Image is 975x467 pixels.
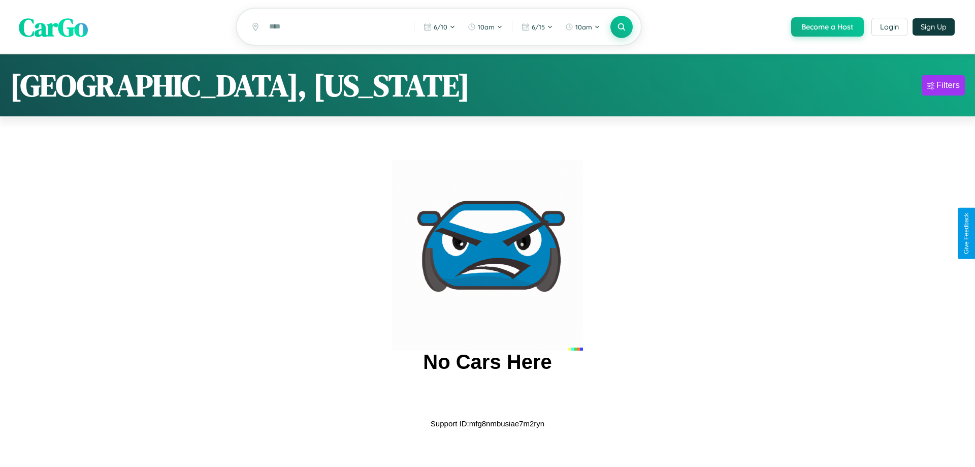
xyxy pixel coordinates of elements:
img: car [392,160,583,351]
button: Become a Host [791,17,864,37]
span: 6 / 10 [434,23,447,31]
button: Sign Up [913,18,955,36]
div: Filters [936,80,960,90]
div: Give Feedback [963,213,970,254]
button: Login [871,18,907,36]
h2: No Cars Here [423,351,551,373]
span: 6 / 15 [532,23,545,31]
p: Support ID: mfg8nmbusiae7m2ryn [431,417,544,430]
span: 10am [575,23,592,31]
button: Filters [922,75,965,96]
button: 10am [560,19,605,35]
span: 10am [478,23,495,31]
button: 6/15 [516,19,558,35]
button: 6/10 [418,19,461,35]
span: CarGo [19,9,88,44]
h1: [GEOGRAPHIC_DATA], [US_STATE] [10,65,470,106]
button: 10am [463,19,508,35]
